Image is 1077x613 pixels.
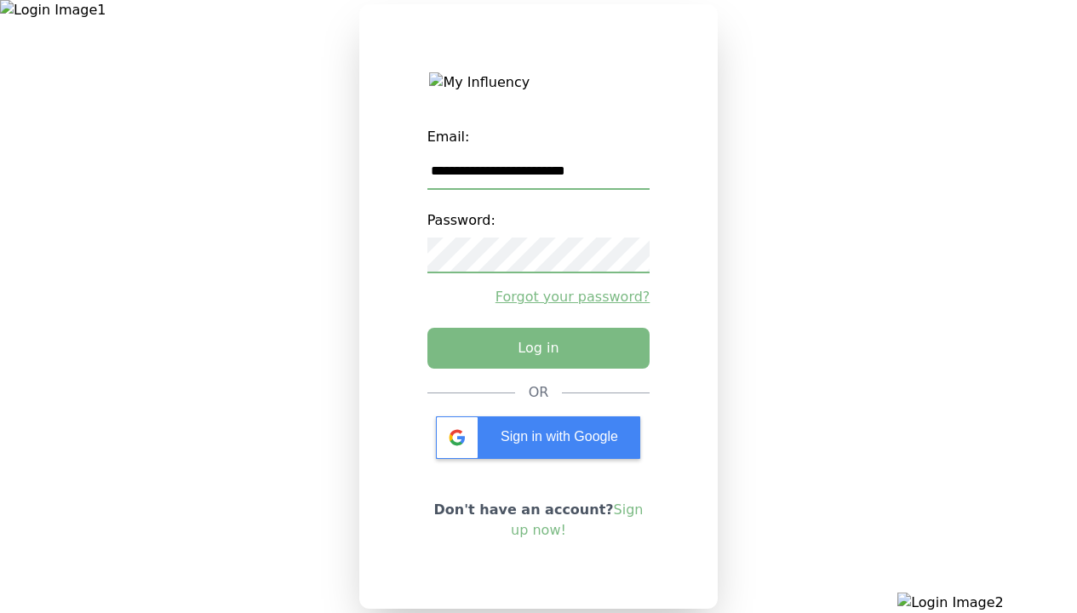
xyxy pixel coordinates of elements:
p: Don't have an account? [427,500,650,541]
button: Log in [427,328,650,369]
label: Email: [427,120,650,154]
div: OR [529,382,549,403]
img: Login Image2 [897,593,1077,613]
label: Password: [427,203,650,238]
div: Sign in with Google [436,416,640,459]
img: My Influency [429,72,647,93]
span: Sign in with Google [501,429,618,444]
a: Forgot your password? [427,287,650,307]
